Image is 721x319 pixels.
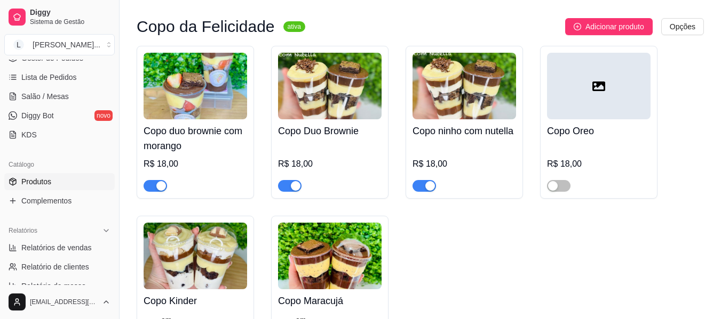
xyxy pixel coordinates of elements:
[278,293,382,308] h4: Copo Maracujá
[30,298,98,306] span: [EMAIL_ADDRESS][DOMAIN_NAME]
[4,107,115,124] a: Diggy Botnovo
[278,223,382,289] img: product-image
[278,124,382,138] h4: Copo Duo Brownie
[30,18,110,26] span: Sistema de Gestão
[144,293,247,308] h4: Copo Kinder
[547,124,651,138] h4: Copo Oreo
[21,195,72,206] span: Complementos
[413,53,516,119] img: product-image
[144,124,247,153] h4: Copo duo brownie com morango
[33,39,100,50] div: [PERSON_NAME] ...
[278,53,382,119] img: product-image
[30,8,110,18] span: Diggy
[144,158,247,170] div: R$ 18,00
[278,158,382,170] div: R$ 18,00
[21,129,37,140] span: KDS
[144,223,247,289] img: product-image
[4,258,115,275] a: Relatório de clientes
[4,156,115,173] div: Catálogo
[283,21,305,32] sup: ativa
[9,226,37,235] span: Relatórios
[13,39,24,50] span: L
[144,53,247,119] img: product-image
[4,289,115,315] button: [EMAIL_ADDRESS][DOMAIN_NAME]
[585,21,644,32] span: Adicionar produto
[4,192,115,209] a: Complementos
[21,110,54,121] span: Diggy Bot
[661,18,704,35] button: Opções
[4,173,115,190] a: Produtos
[21,91,69,102] span: Salão / Mesas
[565,18,653,35] button: Adicionar produto
[21,176,51,187] span: Produtos
[21,281,86,291] span: Relatório de mesas
[574,23,581,30] span: plus-circle
[21,242,92,253] span: Relatórios de vendas
[413,158,516,170] div: R$ 18,00
[137,20,275,33] h3: Copo da Felicidade
[670,21,695,32] span: Opções
[547,158,651,170] div: R$ 18,00
[21,72,77,83] span: Lista de Pedidos
[4,126,115,143] a: KDS
[4,88,115,105] a: Salão / Mesas
[4,239,115,256] a: Relatórios de vendas
[413,124,516,138] h4: Copo ninho com nutella
[4,277,115,295] a: Relatório de mesas
[4,4,115,30] a: DiggySistema de Gestão
[4,34,115,55] button: Select a team
[4,69,115,86] a: Lista de Pedidos
[21,261,89,272] span: Relatório de clientes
